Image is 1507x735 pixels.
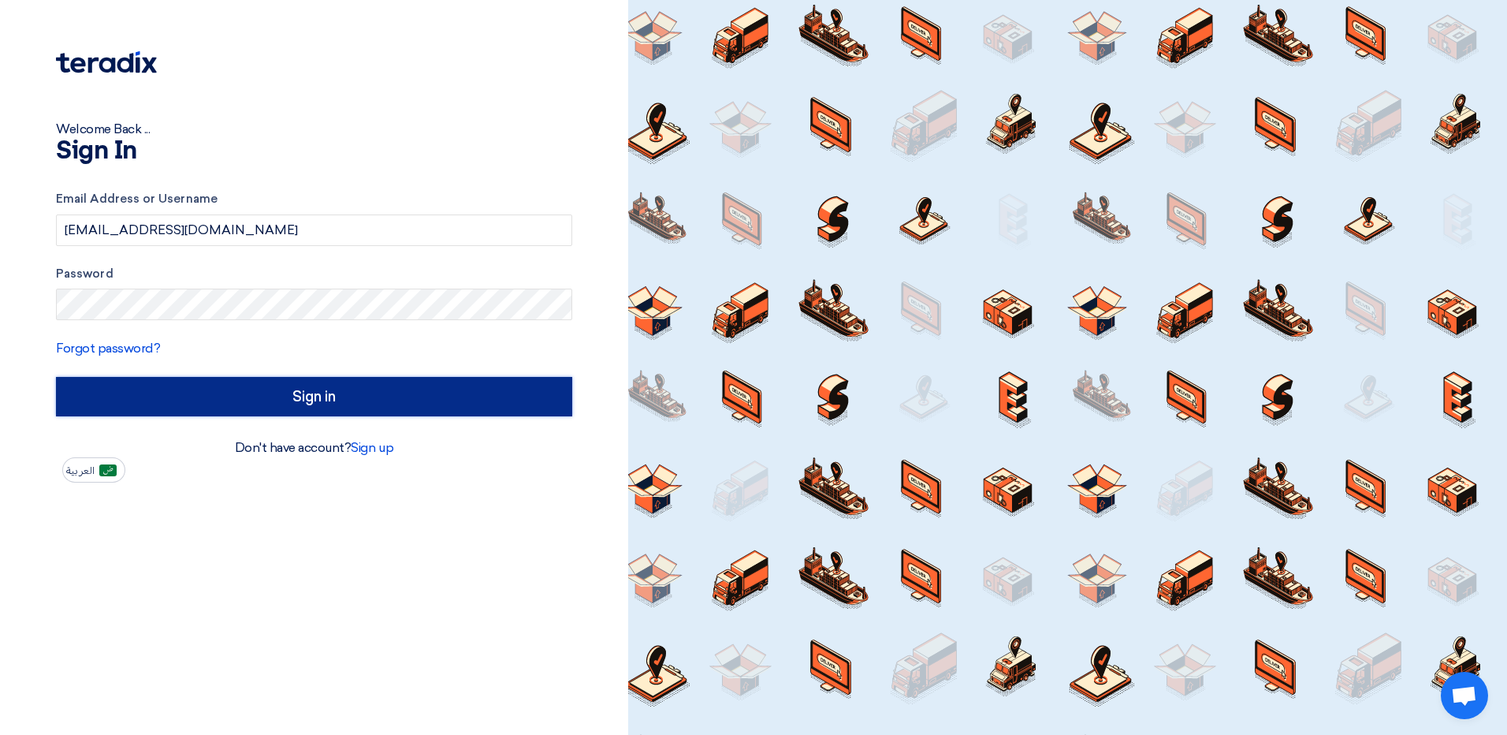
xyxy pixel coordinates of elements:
[56,139,572,164] h1: Sign In
[56,438,572,457] div: Don't have account?
[66,465,95,476] span: العربية
[56,215,572,246] input: Enter your business email or username
[56,265,572,283] label: Password
[56,51,157,73] img: Teradix logo
[56,120,572,139] div: Welcome Back ...
[56,341,160,356] a: Forgot password?
[56,377,572,416] input: Sign in
[1441,672,1488,719] div: Open chat
[351,440,393,455] a: Sign up
[62,457,125,483] button: العربية
[99,465,117,476] img: ar-AR.png
[56,190,572,208] label: Email Address or Username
